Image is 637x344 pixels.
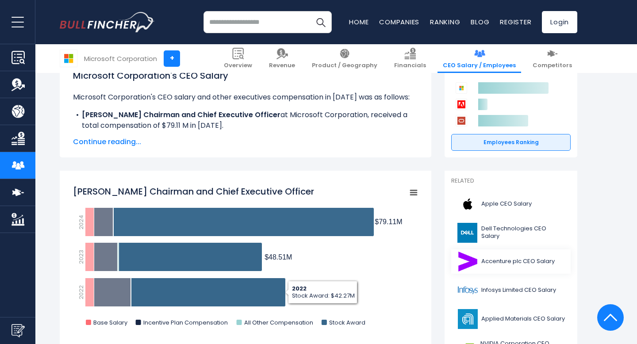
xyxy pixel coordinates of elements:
[379,17,419,27] a: Companies
[389,44,431,73] a: Financials
[457,194,479,214] img: AAPL logo
[73,92,418,103] p: Microsoft Corporation's CEO salary and other executives compensation in [DATE] was as follows:
[481,200,532,208] span: Apple CEO Salary
[533,62,572,69] span: Competitors
[471,17,489,27] a: Blog
[451,177,571,185] p: Related
[73,185,314,198] tspan: [PERSON_NAME] Chairman and Chief Executive Officer
[375,218,402,226] tspan: $79.11M
[265,253,292,261] tspan: $48.51M
[60,50,77,67] img: MSFT logo
[84,54,157,64] div: Microsoft Corporation
[77,285,85,299] text: 2022
[451,307,571,331] a: Applied Materials CEO Salary
[457,280,479,300] img: INFY logo
[244,318,313,327] text: All Other Compensation
[60,12,155,32] a: Go to homepage
[451,192,571,216] a: Apple CEO Salary
[60,12,155,32] img: bullfincher logo
[349,17,368,27] a: Home
[82,110,280,120] b: [PERSON_NAME] Chairman and Chief Executive Officer
[93,318,128,327] text: Base Salary
[443,62,516,69] span: CEO Salary / Employees
[430,17,460,27] a: Ranking
[307,44,383,73] a: Product / Geography
[451,278,571,302] a: Infosys Limited CEO Salary
[457,252,479,271] img: ACN logo
[456,82,467,94] img: Microsoft Corporation competitors logo
[269,62,295,69] span: Revenue
[527,44,577,73] a: Competitors
[394,62,426,69] span: Financials
[481,315,565,323] span: Applied Materials CEO Salary
[224,62,252,69] span: Overview
[451,134,571,151] a: Employees Ranking
[451,249,571,274] a: Accenture plc CEO Salary
[481,287,556,294] span: Infosys Limited CEO Salary
[457,309,479,329] img: AMAT logo
[219,44,257,73] a: Overview
[456,115,467,126] img: Oracle Corporation competitors logo
[289,289,317,296] tspan: $54.95M
[542,11,577,33] a: Login
[456,99,467,110] img: Adobe competitors logo
[312,62,377,69] span: Product / Geography
[329,318,365,327] text: Stock Award
[164,50,180,67] a: +
[143,318,228,327] text: Incentive Plan Compensation
[310,11,332,33] button: Search
[73,69,418,82] h1: Microsoft Corporation's CEO Salary
[457,223,479,243] img: DELL logo
[73,137,418,147] span: Continue reading...
[481,258,555,265] span: Accenture plc CEO Salary
[77,215,85,229] text: 2024
[437,44,521,73] a: CEO Salary / Employees
[481,225,565,240] span: Dell Technologies CEO Salary
[77,250,85,264] text: 2023
[451,221,571,245] a: Dell Technologies CEO Salary
[500,17,531,27] a: Register
[73,181,418,336] svg: Satya Nadella Chairman and Chief Executive Officer
[264,44,300,73] a: Revenue
[73,110,418,131] li: at Microsoft Corporation, received a total compensation of $79.11 M in [DATE].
